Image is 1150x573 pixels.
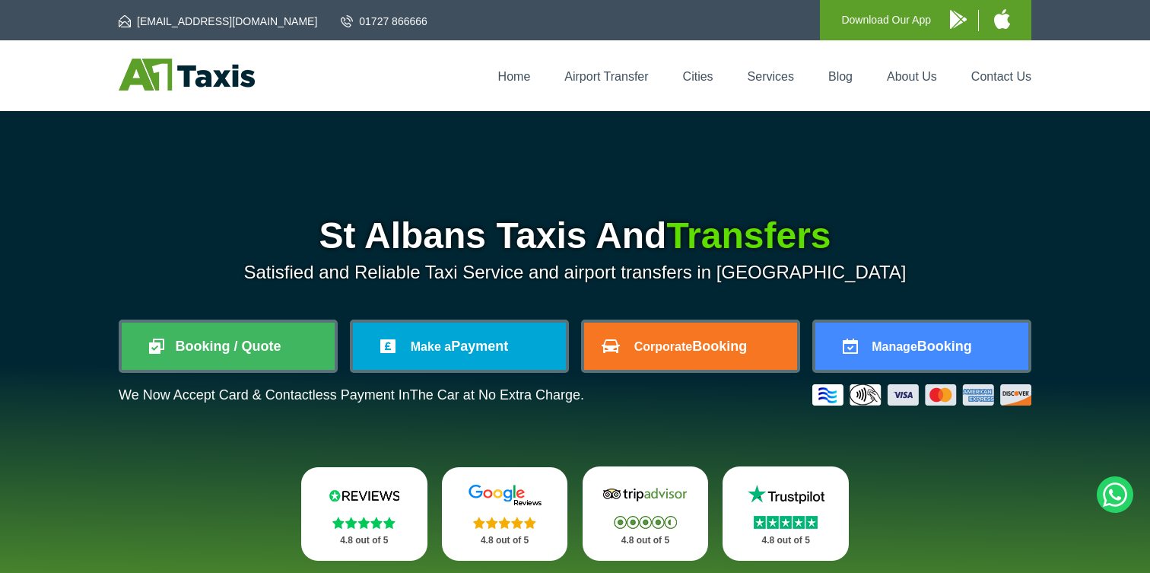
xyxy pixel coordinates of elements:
span: Make a [411,340,451,353]
a: 01727 866666 [341,14,427,29]
a: About Us [887,70,937,83]
h1: St Albans Taxis And [119,218,1031,254]
a: [EMAIL_ADDRESS][DOMAIN_NAME] [119,14,317,29]
a: CorporateBooking [584,323,797,370]
a: Blog [828,70,853,83]
img: Tripadvisor [599,483,691,506]
p: Download Our App [841,11,931,30]
img: A1 Taxis St Albans LTD [119,59,255,91]
p: 4.8 out of 5 [599,531,692,550]
p: We Now Accept Card & Contactless Payment In [119,387,584,403]
p: Satisfied and Reliable Taxi Service and airport transfers in [GEOGRAPHIC_DATA] [119,262,1031,283]
img: Stars [614,516,677,529]
a: Airport Transfer [564,70,648,83]
img: A1 Taxis Android App [950,10,967,29]
a: Booking / Quote [122,323,335,370]
span: Transfers [666,215,831,256]
a: Make aPayment [353,323,566,370]
span: Corporate [634,340,692,353]
p: 4.8 out of 5 [318,531,411,550]
img: Stars [754,516,818,529]
a: Trustpilot Stars 4.8 out of 5 [723,466,849,561]
a: Services [748,70,794,83]
a: Contact Us [971,70,1031,83]
a: Google Stars 4.8 out of 5 [442,467,568,561]
a: Reviews.io Stars 4.8 out of 5 [301,467,427,561]
p: 4.8 out of 5 [739,531,832,550]
img: Trustpilot [740,483,831,506]
span: Manage [872,340,917,353]
img: Credit And Debit Cards [812,384,1031,406]
a: Home [498,70,531,83]
span: The Car at No Extra Charge. [410,387,584,403]
img: A1 Taxis iPhone App [994,9,1010,29]
a: Cities [683,70,713,83]
img: Reviews.io [319,484,410,507]
a: ManageBooking [815,323,1028,370]
img: Stars [473,517,536,529]
img: Google [459,484,551,507]
p: 4.8 out of 5 [459,531,551,550]
img: Stars [332,517,396,529]
a: Tripadvisor Stars 4.8 out of 5 [583,466,709,561]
